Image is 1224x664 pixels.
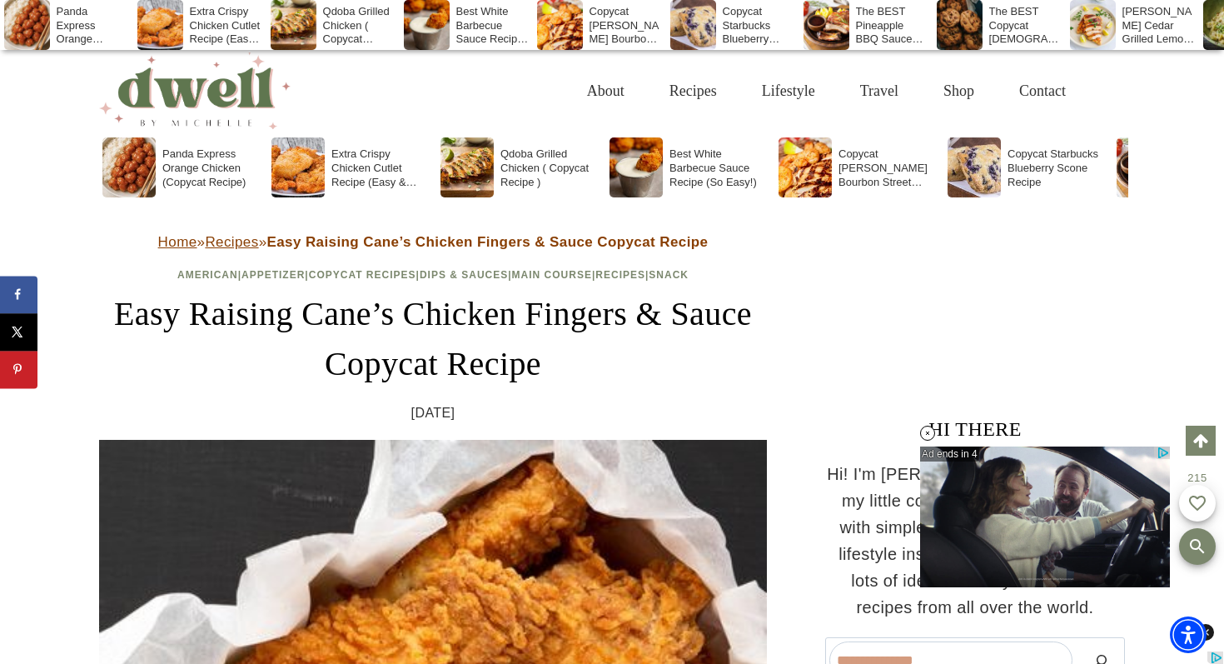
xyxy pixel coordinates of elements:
a: Contact [997,64,1088,118]
a: Home [158,234,197,250]
a: Copycat Recipes [309,269,416,281]
strong: Easy Raising Cane’s Chicken Fingers & Sauce Copycat Recipe [266,234,708,250]
a: Dips & Sauces [420,269,508,281]
a: About [565,64,647,118]
a: Snack [649,269,689,281]
time: [DATE] [411,402,455,424]
p: Hi! I'm [PERSON_NAME]. Welcome to my little corner of the internet filled with simple recipes, tr... [825,461,1125,621]
iframe: Advertisement [850,167,1100,375]
a: Recipes [647,64,739,118]
a: Recipes [595,269,645,281]
div: Accessibility Menu [1170,617,1207,653]
a: Scroll to top [1186,426,1216,456]
a: Recipes [205,234,258,250]
img: DWELL by michelle [99,52,291,129]
span: | | | | | | [177,269,689,281]
a: Main Course [512,269,592,281]
a: Travel [838,64,921,118]
h3: HI THERE [825,414,1125,444]
a: Appetizer [241,269,305,281]
span: » » [158,234,709,250]
nav: Primary Navigation [565,64,1088,118]
a: American [177,269,238,281]
a: Lifestyle [739,64,838,118]
h1: Easy Raising Cane’s Chicken Fingers & Sauce Copycat Recipe [99,289,767,389]
a: Shop [921,64,997,118]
